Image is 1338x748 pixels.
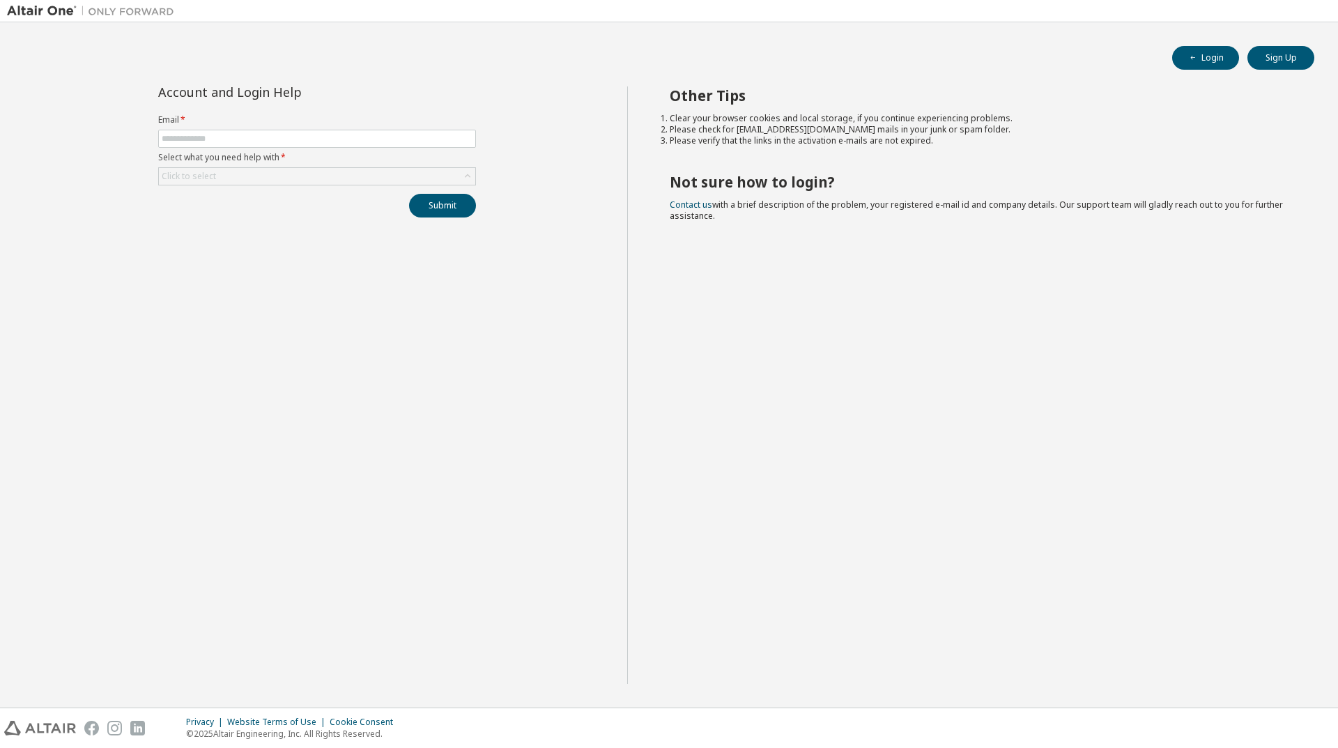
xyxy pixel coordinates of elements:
li: Please check for [EMAIL_ADDRESS][DOMAIN_NAME] mails in your junk or spam folder. [670,124,1290,135]
h2: Not sure how to login? [670,173,1290,191]
div: Account and Login Help [158,86,413,98]
label: Email [158,114,476,125]
img: altair_logo.svg [4,721,76,735]
img: Altair One [7,4,181,18]
div: Click to select [159,168,475,185]
h2: Other Tips [670,86,1290,105]
button: Login [1172,46,1239,70]
span: with a brief description of the problem, your registered e-mail id and company details. Our suppo... [670,199,1283,222]
p: © 2025 Altair Engineering, Inc. All Rights Reserved. [186,728,401,740]
li: Clear your browser cookies and local storage, if you continue experiencing problems. [670,113,1290,124]
img: instagram.svg [107,721,122,735]
li: Please verify that the links in the activation e-mails are not expired. [670,135,1290,146]
img: linkedin.svg [130,721,145,735]
button: Sign Up [1247,46,1314,70]
img: facebook.svg [84,721,99,735]
div: Privacy [186,717,227,728]
div: Cookie Consent [330,717,401,728]
button: Submit [409,194,476,217]
a: Contact us [670,199,712,211]
div: Website Terms of Use [227,717,330,728]
label: Select what you need help with [158,152,476,163]
div: Click to select [162,171,216,182]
